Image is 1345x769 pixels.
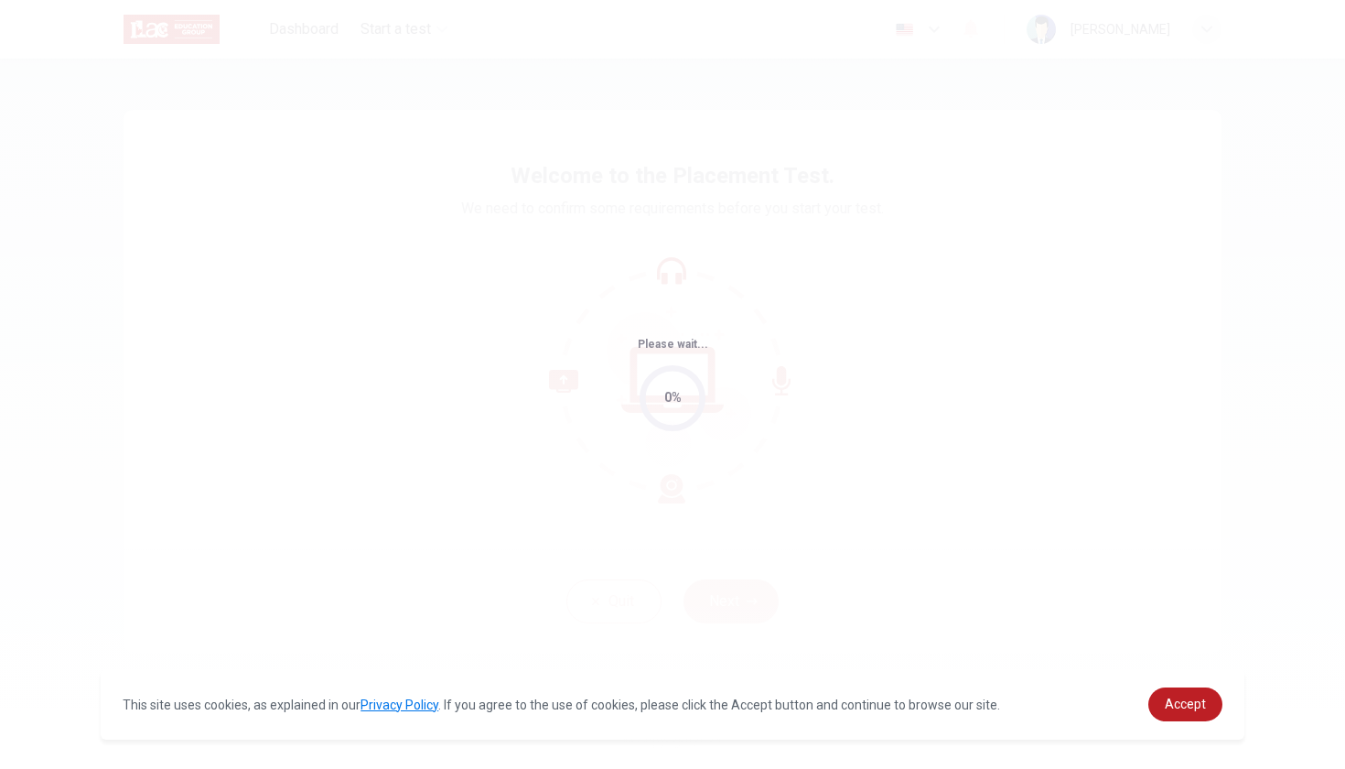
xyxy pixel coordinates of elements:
[101,669,1244,740] div: cookieconsent
[1165,697,1206,711] span: Accept
[123,698,1000,712] span: This site uses cookies, as explained in our . If you agree to the use of cookies, please click th...
[664,387,682,408] div: 0%
[638,338,708,351] span: Please wait...
[1148,688,1222,721] a: dismiss cookie message
[360,698,438,712] a: Privacy Policy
